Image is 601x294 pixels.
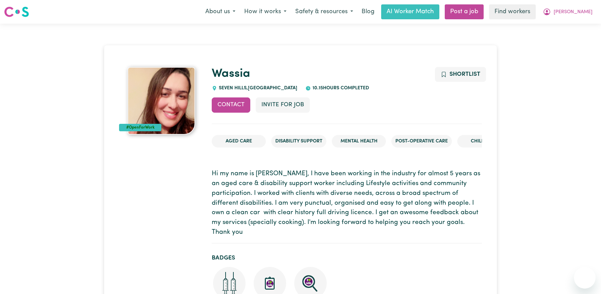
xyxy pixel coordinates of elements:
img: Wassia [128,67,195,135]
button: Invite for Job [256,97,310,112]
button: About us [201,5,240,19]
span: SEVEN HILLS , [GEOGRAPHIC_DATA] [217,86,297,91]
li: Aged Care [212,135,266,148]
div: #OpenForWork [119,124,161,131]
li: Child care [457,135,511,148]
p: Hi my name is [PERSON_NAME], I have been working in the industry for almost 5 years as an aged ca... [212,169,482,238]
a: Find workers [489,4,536,19]
li: Post-operative care [391,135,452,148]
a: Blog [357,4,378,19]
button: Safety & resources [291,5,357,19]
li: Disability Support [271,135,326,148]
button: My Account [538,5,597,19]
li: Mental Health [332,135,386,148]
span: Shortlist [449,71,480,77]
iframe: Button to launch messaging window [574,267,596,289]
a: Wassia [212,68,250,80]
a: AI Worker Match [381,4,439,19]
span: [PERSON_NAME] [554,8,593,16]
a: Careseekers logo [4,4,29,20]
h2: Badges [212,254,482,262]
img: Careseekers logo [4,6,29,18]
button: How it works [240,5,291,19]
button: Contact [212,97,250,112]
button: Add to shortlist [435,67,486,82]
span: 10.15 hours completed [311,86,369,91]
a: Post a job [445,4,484,19]
a: Wassia's profile picture'#OpenForWork [119,67,204,135]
